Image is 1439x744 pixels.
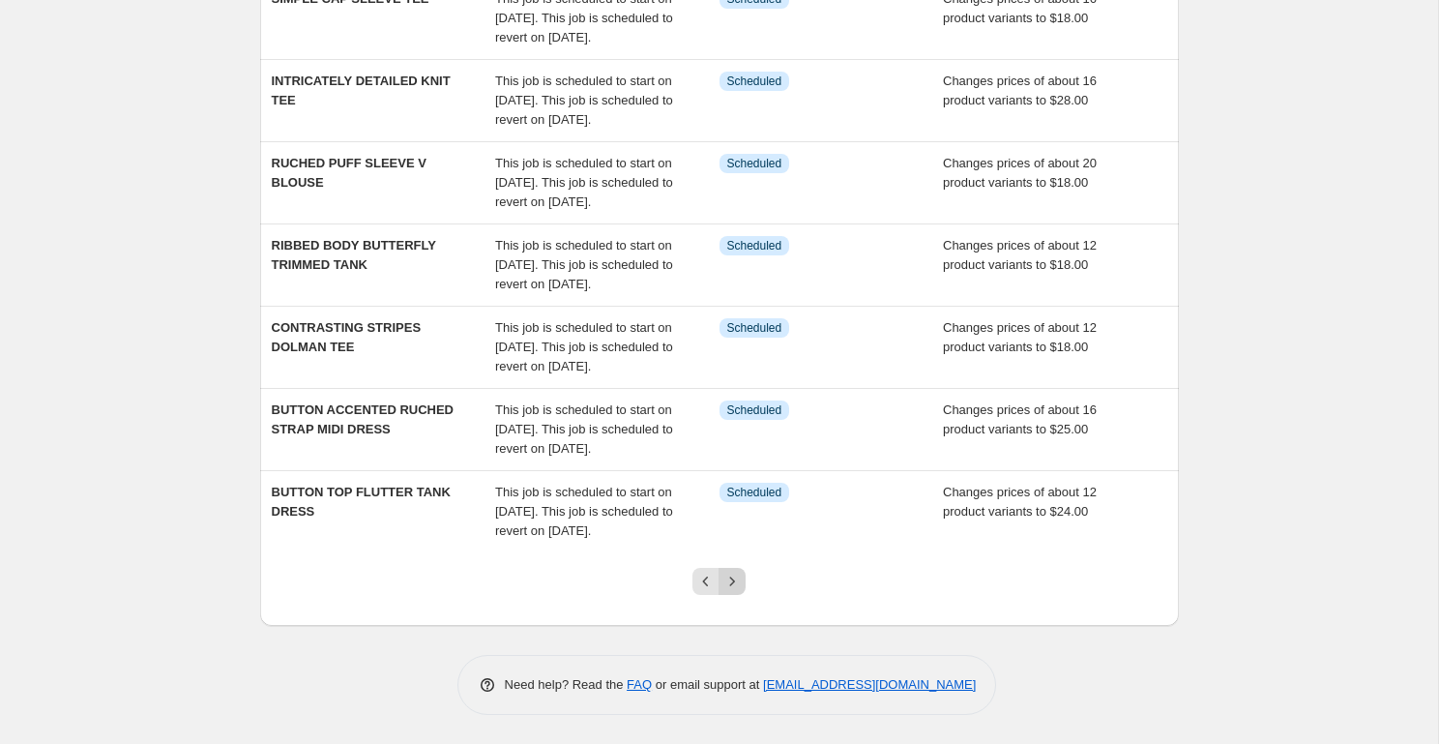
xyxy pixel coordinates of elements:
[692,568,719,595] button: Previous
[272,402,455,436] span: BUTTON ACCENTED RUCHED STRAP MIDI DRESS
[727,238,782,253] span: Scheduled
[272,320,422,354] span: CONTRASTING STRIPES DOLMAN TEE
[719,568,746,595] button: Next
[727,74,782,89] span: Scheduled
[505,677,628,692] span: Need help? Read the
[943,485,1097,519] span: Changes prices of about 12 product variants to $24.00
[727,320,782,336] span: Scheduled
[692,568,746,595] nav: Pagination
[943,74,1097,107] span: Changes prices of about 16 product variants to $28.00
[495,402,673,456] span: This job is scheduled to start on [DATE]. This job is scheduled to revert on [DATE].
[727,402,782,418] span: Scheduled
[763,677,976,692] a: [EMAIL_ADDRESS][DOMAIN_NAME]
[495,485,673,538] span: This job is scheduled to start on [DATE]. This job is scheduled to revert on [DATE].
[272,238,436,272] span: RIBBED BODY BUTTERFLY TRIMMED TANK
[943,238,1097,272] span: Changes prices of about 12 product variants to $18.00
[943,320,1097,354] span: Changes prices of about 12 product variants to $18.00
[495,156,673,209] span: This job is scheduled to start on [DATE]. This job is scheduled to revert on [DATE].
[272,156,426,190] span: RUCHED PUFF SLEEVE V BLOUSE
[627,677,652,692] a: FAQ
[272,74,451,107] span: INTRICATELY DETAILED KNIT TEE
[727,485,782,500] span: Scheduled
[495,320,673,373] span: This job is scheduled to start on [DATE]. This job is scheduled to revert on [DATE].
[727,156,782,171] span: Scheduled
[495,238,673,291] span: This job is scheduled to start on [DATE]. This job is scheduled to revert on [DATE].
[943,402,1097,436] span: Changes prices of about 16 product variants to $25.00
[272,485,451,519] span: BUTTON TOP FLUTTER TANK DRESS
[943,156,1097,190] span: Changes prices of about 20 product variants to $18.00
[652,677,763,692] span: or email support at
[495,74,673,127] span: This job is scheduled to start on [DATE]. This job is scheduled to revert on [DATE].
